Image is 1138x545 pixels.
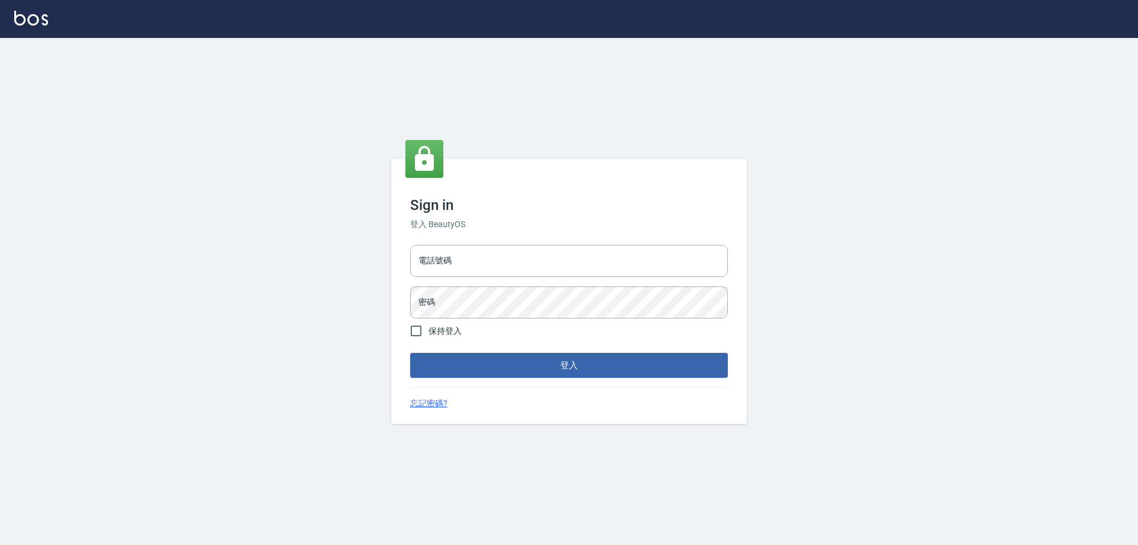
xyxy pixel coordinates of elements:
h3: Sign in [410,197,728,213]
h6: 登入 BeautyOS [410,218,728,231]
a: 忘記密碼? [410,397,447,410]
button: 登入 [410,353,728,378]
span: 保持登入 [429,325,462,337]
img: Logo [14,11,48,26]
